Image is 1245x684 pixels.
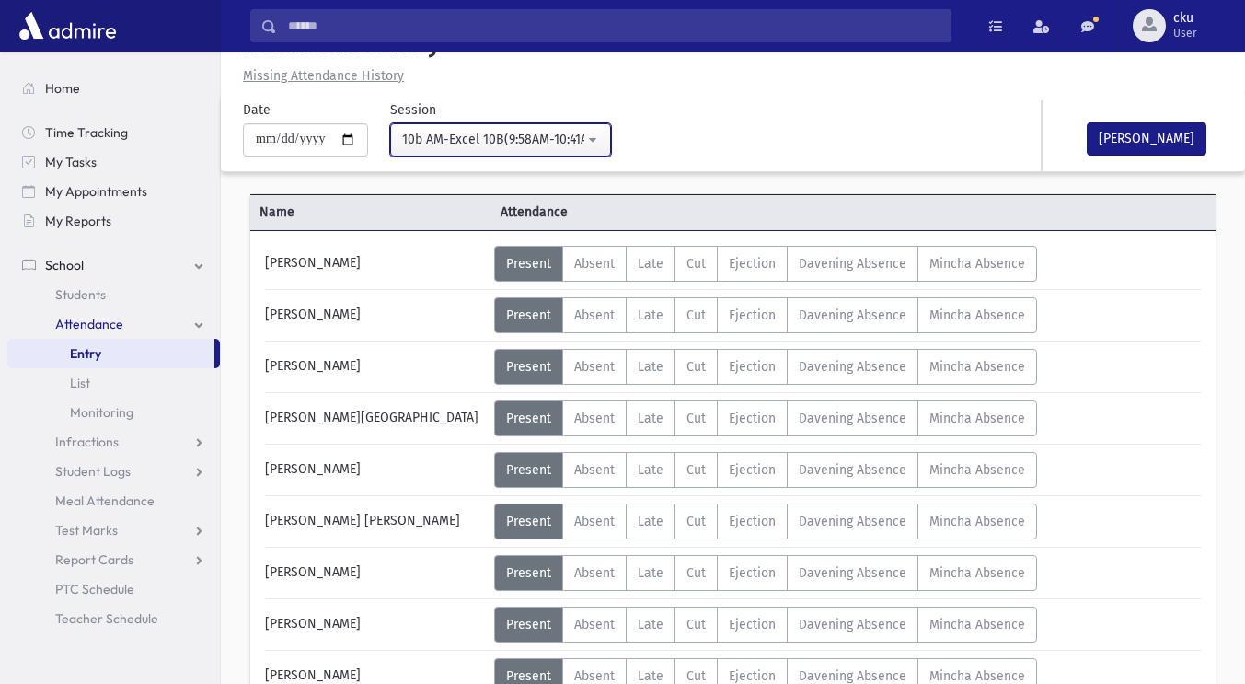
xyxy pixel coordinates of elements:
[574,256,615,272] span: Absent
[7,368,220,398] a: List
[729,462,776,478] span: Ejection
[929,617,1025,632] span: Mincha Absence
[7,147,220,177] a: My Tasks
[55,434,119,450] span: Infractions
[256,400,494,436] div: [PERSON_NAME][GEOGRAPHIC_DATA]
[7,486,220,516] a: Meal Attendance
[7,206,220,236] a: My Reports
[574,565,615,581] span: Absent
[7,250,220,280] a: School
[256,504,494,539] div: [PERSON_NAME] [PERSON_NAME]
[70,345,101,362] span: Entry
[929,514,1025,529] span: Mincha Absence
[799,359,906,375] span: Davening Absence
[506,359,551,375] span: Present
[55,463,131,480] span: Student Logs
[55,493,155,509] span: Meal Attendance
[729,307,776,323] span: Ejection
[574,617,615,632] span: Absent
[402,130,584,149] div: 10b AM-Excel 10B(9:58AM-10:41AM)
[729,565,776,581] span: Ejection
[729,256,776,272] span: Ejection
[729,411,776,426] span: Ejection
[494,452,1037,488] div: AttTypes
[256,452,494,488] div: [PERSON_NAME]
[638,411,663,426] span: Late
[799,411,906,426] span: Davening Absence
[256,555,494,591] div: [PERSON_NAME]
[799,514,906,529] span: Davening Absence
[799,462,906,478] span: Davening Absence
[1087,122,1206,156] button: [PERSON_NAME]
[236,68,404,84] a: Missing Attendance History
[494,400,1037,436] div: AttTypes
[494,246,1037,282] div: AttTypes
[7,309,220,339] a: Attendance
[506,307,551,323] span: Present
[929,359,1025,375] span: Mincha Absence
[7,427,220,457] a: Infractions
[7,339,214,368] a: Entry
[45,213,111,229] span: My Reports
[638,565,663,581] span: Late
[256,297,494,333] div: [PERSON_NAME]
[7,604,220,633] a: Teacher Schedule
[686,307,706,323] span: Cut
[638,514,663,529] span: Late
[55,610,158,627] span: Teacher Schedule
[799,565,906,581] span: Davening Absence
[45,154,97,170] span: My Tasks
[7,516,220,545] a: Test Marks
[574,307,615,323] span: Absent
[506,514,551,529] span: Present
[45,80,80,97] span: Home
[638,462,663,478] span: Late
[574,514,615,529] span: Absent
[686,565,706,581] span: Cut
[7,545,220,574] a: Report Cards
[494,349,1037,385] div: AttTypes
[256,246,494,282] div: [PERSON_NAME]
[45,124,128,141] span: Time Tracking
[70,404,133,421] span: Monitoring
[506,668,551,684] span: Present
[256,607,494,643] div: [PERSON_NAME]
[638,256,663,272] span: Late
[55,522,118,539] span: Test Marks
[799,307,906,323] span: Davening Absence
[250,203,491,222] span: Name
[686,256,706,272] span: Cut
[15,7,121,44] img: AdmirePro
[929,668,1025,684] span: Mincha Absence
[506,256,551,272] span: Present
[506,462,551,478] span: Present
[55,286,106,303] span: Students
[1173,26,1197,41] span: User
[929,565,1025,581] span: Mincha Absence
[574,359,615,375] span: Absent
[686,514,706,529] span: Cut
[494,297,1037,333] div: AttTypes
[929,307,1025,323] span: Mincha Absence
[638,359,663,375] span: Late
[686,462,706,478] span: Cut
[574,462,615,478] span: Absent
[277,9,951,42] input: Search
[45,183,147,200] span: My Appointments
[7,574,220,604] a: PTC Schedule
[929,411,1025,426] span: Mincha Absence
[494,607,1037,643] div: AttTypes
[70,375,90,391] span: List
[506,411,551,426] span: Present
[574,411,615,426] span: Absent
[7,280,220,309] a: Students
[929,256,1025,272] span: Mincha Absence
[686,411,706,426] span: Cut
[55,551,133,568] span: Report Cards
[243,100,271,120] label: Date
[686,359,706,375] span: Cut
[7,398,220,427] a: Monitoring
[45,257,84,273] span: School
[491,203,732,222] span: Attendance
[494,555,1037,591] div: AttTypes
